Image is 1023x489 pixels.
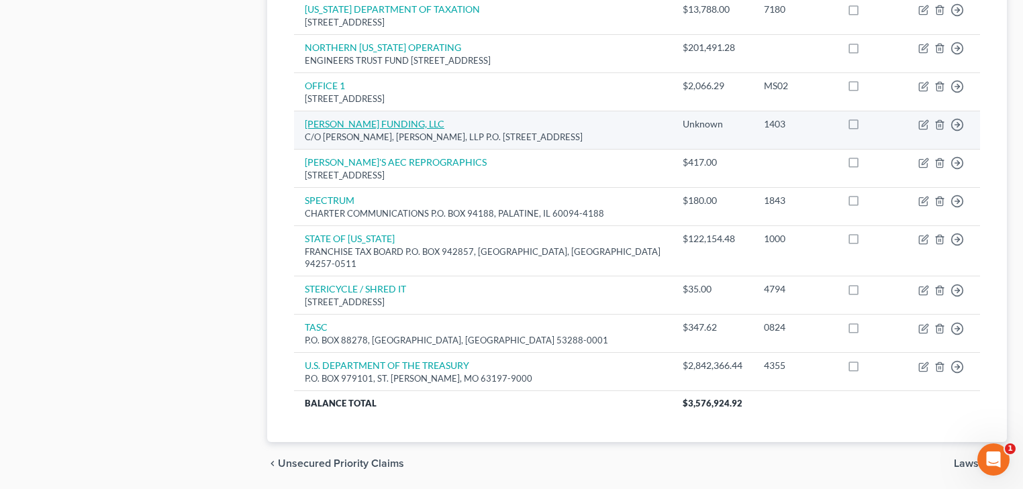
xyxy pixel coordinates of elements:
[305,195,354,206] a: SPECTRUM
[683,282,742,296] div: $35.00
[954,458,1007,469] button: Lawsuits chevron_right
[683,3,742,16] div: $13,788.00
[305,118,444,129] a: [PERSON_NAME] FUNDING, LLC
[764,79,825,93] div: MS02
[683,232,742,246] div: $122,154.48
[954,458,996,469] span: Lawsuits
[305,246,661,270] div: FRANCHISE TAX BOARD P.O. BOX 942857, [GEOGRAPHIC_DATA], [GEOGRAPHIC_DATA] 94257-0511
[683,41,742,54] div: $201,491.28
[305,54,661,67] div: ENGINEERS TRUST FUND [STREET_ADDRESS]
[683,398,742,409] span: $3,576,924.92
[294,391,672,415] th: Balance Total
[305,334,661,347] div: P.O. BOX 88278, [GEOGRAPHIC_DATA], [GEOGRAPHIC_DATA] 53288-0001
[977,443,1010,476] iframe: Intercom live chat
[764,321,825,334] div: 0824
[683,321,742,334] div: $347.62
[305,16,661,29] div: [STREET_ADDRESS]
[267,458,278,469] i: chevron_left
[305,321,328,333] a: TASC
[683,156,742,169] div: $417.00
[305,360,469,371] a: U.S. DEPARTMENT OF THE TREASURY
[305,372,661,385] div: P.O. BOX 979101, ST. [PERSON_NAME], MO 63197-9000
[764,3,825,16] div: 7180
[1005,443,1016,454] span: 1
[683,79,742,93] div: $2,066.29
[278,458,404,469] span: Unsecured Priority Claims
[305,283,406,294] a: STERICYCLE / SHRED IT
[305,42,461,53] a: NORTHERN [US_STATE] OPERATING
[305,131,661,144] div: C/O [PERSON_NAME], [PERSON_NAME], LLP P.O. [STREET_ADDRESS]
[683,117,742,131] div: Unknown
[764,117,825,131] div: 1403
[305,156,487,168] a: [PERSON_NAME]'S AEC REPROGRAPHICS
[305,296,661,309] div: [STREET_ADDRESS]
[764,359,825,372] div: 4355
[764,194,825,207] div: 1843
[683,194,742,207] div: $180.00
[305,169,661,182] div: [STREET_ADDRESS]
[305,93,661,105] div: [STREET_ADDRESS]
[305,233,395,244] a: STATE OF [US_STATE]
[764,232,825,246] div: 1000
[683,359,742,372] div: $2,842,366.44
[764,282,825,296] div: 4794
[305,80,345,91] a: OFFICE 1
[305,3,480,15] a: [US_STATE] DEPARTMENT OF TAXATION
[305,207,661,220] div: CHARTER COMMUNICATIONS P.O. BOX 94188, PALATINE, IL 60094-4188
[267,458,404,469] button: chevron_left Unsecured Priority Claims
